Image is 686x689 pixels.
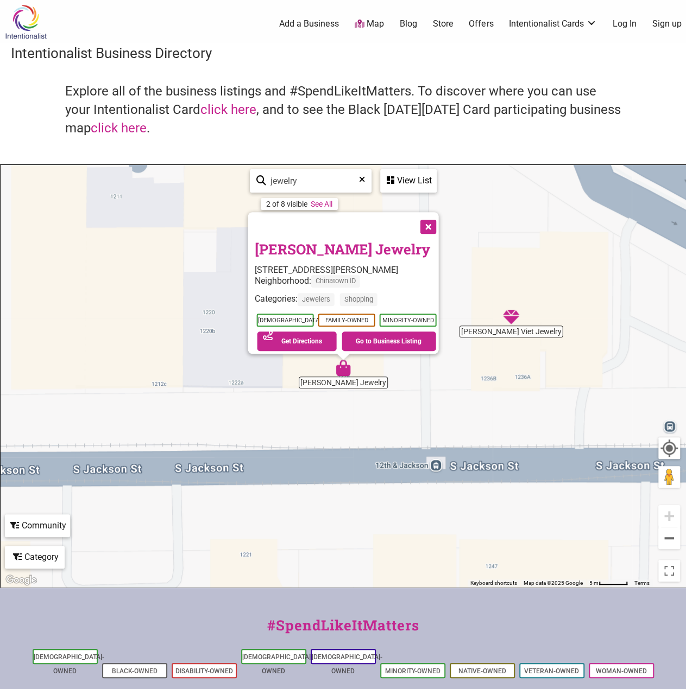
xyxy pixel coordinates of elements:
[65,82,621,137] h4: Explore all of the business listings and #SpendLikeItMatters. To discover where you can use your ...
[470,579,517,587] button: Keyboard shortcuts
[279,18,339,30] a: Add a Business
[658,527,680,549] button: Zoom out
[509,18,597,30] a: Intentionalist Cards
[339,293,377,305] span: Shopping
[6,547,64,567] div: Category
[112,667,158,675] a: Black-Owned
[254,293,438,311] div: Categories:
[400,18,417,30] a: Blog
[242,653,313,675] a: [DEMOGRAPHIC_DATA]-Owned
[503,309,519,325] div: Ngoc Viet Jewelry
[469,18,493,30] a: Offers
[5,514,70,537] div: Filter by Community
[256,314,313,327] span: [DEMOGRAPHIC_DATA]-Owned
[524,667,579,675] a: Veteran-Owned
[379,314,436,327] span: Minority-Owned
[658,505,680,527] button: Zoom in
[312,653,382,675] a: [DEMOGRAPHIC_DATA]-Owned
[254,240,430,258] a: [PERSON_NAME] Jewelry
[91,120,147,136] a: click here
[318,314,375,327] span: Family-Owned
[658,466,680,488] button: Drag Pegman onto the map to open Street View
[385,667,440,675] a: Minority-Owned
[658,437,680,459] button: Your Location
[34,653,104,675] a: [DEMOGRAPHIC_DATA]-Owned
[634,580,650,586] a: Terms
[3,573,39,587] a: Open this area in Google Maps (opens a new window)
[652,18,682,30] a: Sign up
[589,580,599,586] span: 5 m
[254,265,438,275] div: [STREET_ADDRESS][PERSON_NAME]
[266,170,364,192] input: Type to find and filter...
[5,546,65,569] div: Filter by category
[257,331,336,351] a: Get Directions
[524,580,583,586] span: Map data ©2025 Google
[380,169,437,193] div: See a list of the visible businesses
[297,293,334,305] span: Jewelers
[200,102,256,117] a: click here
[586,579,631,587] button: Map Scale: 5 m per 50 pixels
[596,667,647,675] a: Woman-Owned
[458,667,506,675] a: Native-Owned
[311,200,332,208] a: See All
[413,212,440,239] button: Close
[6,515,69,536] div: Community
[658,559,681,582] button: Toggle fullscreen view
[355,18,384,30] a: Map
[335,360,351,376] div: Bich Kieu Jewelry
[175,667,233,675] a: Disability-Owned
[613,18,637,30] a: Log In
[254,275,438,293] div: Neighborhood:
[250,169,372,193] div: Type to search and filter
[432,18,453,30] a: Store
[311,275,360,288] span: Chinatown ID
[381,170,436,191] div: View List
[11,43,675,63] h3: Intentionalist Business Directory
[3,573,39,587] img: Google
[266,200,307,208] div: 2 of 8 visible
[342,331,436,351] a: Go to Business Listing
